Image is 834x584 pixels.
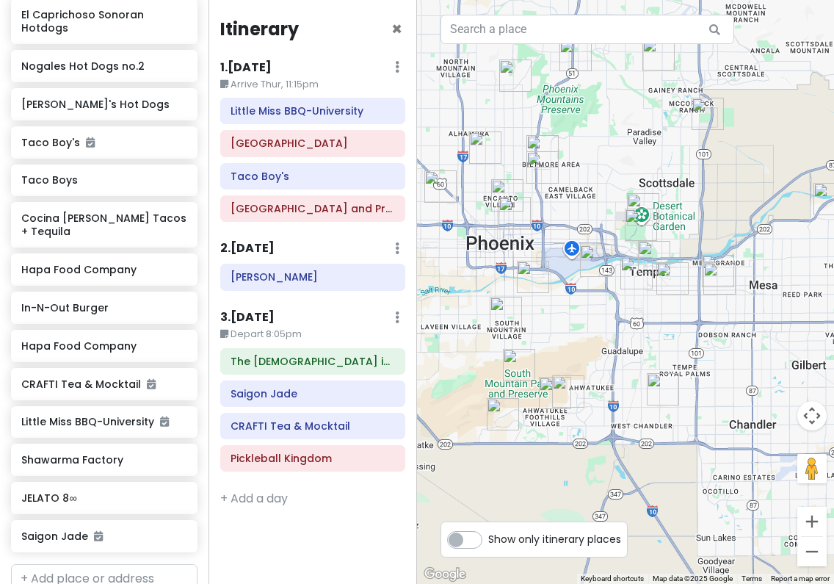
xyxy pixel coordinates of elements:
[231,202,395,215] h6: South Mountain Park and Preserve
[21,212,186,238] h6: Cocina [PERSON_NAME] Tacos + Tequila
[797,454,827,483] button: Drag Pegman onto the map to open Street View
[220,241,275,256] h6: 2 . [DATE]
[421,565,469,584] a: Open this area in Google Maps (opens a new window)
[559,39,592,71] div: Hapa Food Company
[771,574,830,583] a: Report a map error
[147,379,156,389] i: Added to itinerary
[421,565,469,584] img: Google
[231,104,395,118] h6: Little Miss BBQ-University
[653,574,733,583] span: Map data ©2025 Google
[21,415,186,428] h6: Little Miss BBQ-University
[231,137,395,150] h6: Heard Museum
[21,453,186,466] h6: Shawarma Factory
[391,17,402,41] span: Close itinerary
[21,491,186,505] h6: JELATO 8∞
[21,378,186,391] h6: CRAFTI Tea & Mocktail
[702,255,734,287] div: CRAFTI Tea & Mocktail
[539,377,571,409] div: 14052 S 24th Way
[231,355,395,368] h6: The Church in Tempe
[627,193,659,226] div: Desert Botanical Garden
[231,452,395,465] h6: Pickleball Kingdom
[526,135,559,167] div: In-N-Out Burger
[86,137,95,148] i: Added to itinerary
[440,15,734,44] input: Search a place
[21,530,186,543] h6: Saigon Jade
[231,387,395,400] h6: Saigon Jade
[581,574,644,584] button: Keyboard shortcuts
[517,261,549,293] div: Cocina Madrigal Tacos + Tequila
[797,507,827,536] button: Zoom in
[498,197,531,229] div: Taco Boy's
[21,173,186,187] h6: Taco Boys
[21,301,186,314] h6: In-N-Out Burger
[469,131,501,164] div: Tambayan Filipino Food
[642,38,675,71] div: Allora Gelato
[220,18,299,40] h4: Itinerary
[231,419,395,433] h6: CRAFTI Tea & Mocktail
[160,417,169,427] i: Added to itinerary
[741,574,762,583] a: Terms (opens in new tab)
[424,170,457,203] div: El Caprichoso Sonoran Hotdogs
[487,398,519,430] div: 16001 S 1st St
[499,60,532,92] div: Little Miss BBQ-Sunnyslope
[647,373,679,405] div: Pickleball Kingdom
[526,151,559,184] div: Nogales Hot Dogs no.2
[21,339,186,353] h6: Hapa Food Company
[491,179,523,212] div: Heard Museum
[21,98,186,111] h6: [PERSON_NAME]'s Hot Dogs
[231,170,395,183] h6: Taco Boy's
[231,270,395,284] h6: Allora Gelato
[638,241,670,273] div: Shawarma Factory
[21,136,186,149] h6: Taco Boy's
[21,60,186,73] h6: Nogales Hot Dogs no.2
[692,98,724,130] div: Octane Raceway
[552,375,584,408] div: 3169 E Desert Flower Ln
[656,262,689,295] div: JELATO 8∞
[21,263,186,276] h6: Hapa Food Company
[580,245,612,277] div: Little Miss BBQ-University
[94,531,103,541] i: Added to itinerary
[620,257,653,289] div: The Church in Tempe
[703,262,736,295] div: Saigon Jade
[220,327,405,342] small: Depart 8:05pm
[503,349,535,381] div: South Mountain Park and Preserve
[797,537,827,566] button: Zoom out
[391,21,402,38] button: Close
[220,60,272,76] h6: 1 . [DATE]
[488,531,621,547] span: Show only itinerary places
[625,209,657,241] div: Phoenix Zoo
[797,401,827,430] button: Map camera controls
[220,310,275,325] h6: 3 . [DATE]
[220,77,405,92] small: Arrive Thur, 11:15pm
[490,297,522,329] div: Poncho's Mexican Food and Cantina
[21,8,186,35] h6: El Caprichoso Sonoran Hotdogs
[220,490,288,507] a: + Add a day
